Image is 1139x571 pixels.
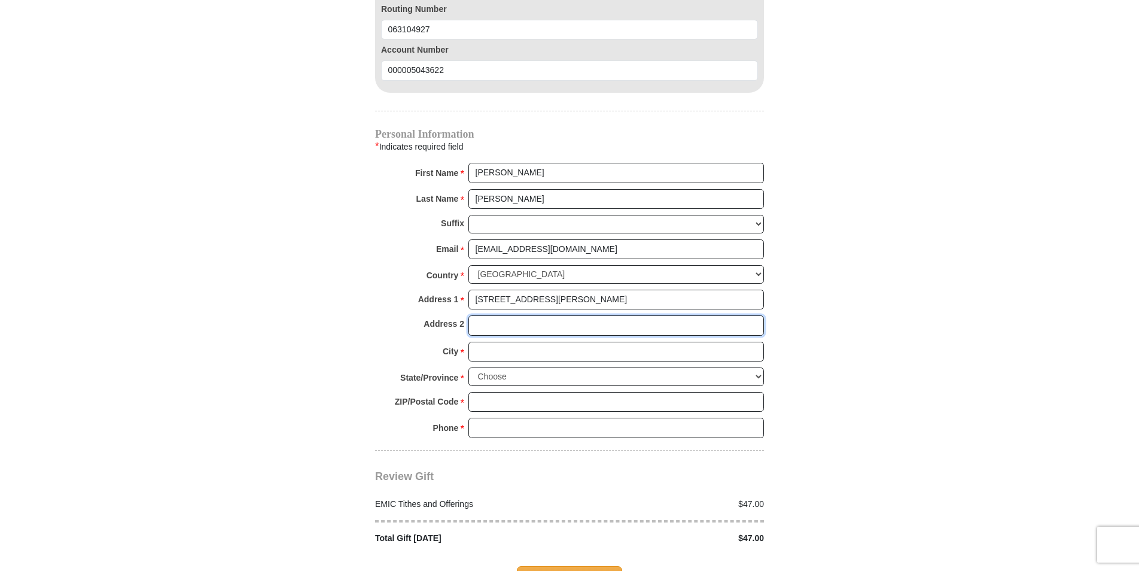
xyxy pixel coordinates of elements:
h4: Personal Information [375,129,764,139]
div: $47.00 [569,498,770,511]
strong: State/Province [400,369,458,386]
strong: Email [436,241,458,257]
label: Account Number [381,44,758,56]
div: EMIC Tithes and Offerings [369,498,570,511]
strong: Country [427,267,459,284]
strong: Address 1 [418,291,459,308]
span: Review Gift [375,470,434,482]
strong: Phone [433,420,459,436]
strong: Address 2 [424,315,464,332]
div: Indicates required field [375,139,764,154]
div: $47.00 [569,532,770,545]
div: Total Gift [DATE] [369,532,570,545]
strong: Suffix [441,215,464,232]
strong: First Name [415,165,458,181]
strong: Last Name [416,190,459,207]
label: Routing Number [381,3,758,16]
strong: ZIP/Postal Code [395,393,459,410]
strong: City [443,343,458,360]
